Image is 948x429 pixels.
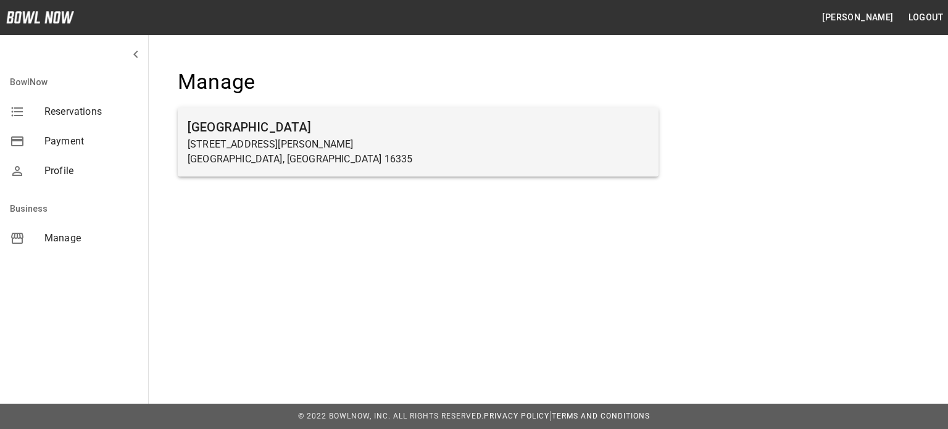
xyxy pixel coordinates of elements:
[817,6,898,29] button: [PERSON_NAME]
[44,134,138,149] span: Payment
[6,11,74,23] img: logo
[298,412,484,420] span: © 2022 BowlNow, Inc. All Rights Reserved.
[552,412,650,420] a: Terms and Conditions
[188,152,649,167] p: [GEOGRAPHIC_DATA], [GEOGRAPHIC_DATA] 16335
[44,164,138,178] span: Profile
[904,6,948,29] button: Logout
[44,104,138,119] span: Reservations
[188,137,649,152] p: [STREET_ADDRESS][PERSON_NAME]
[44,231,138,246] span: Manage
[188,117,649,137] h6: [GEOGRAPHIC_DATA]
[484,412,549,420] a: Privacy Policy
[178,69,659,95] h4: Manage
